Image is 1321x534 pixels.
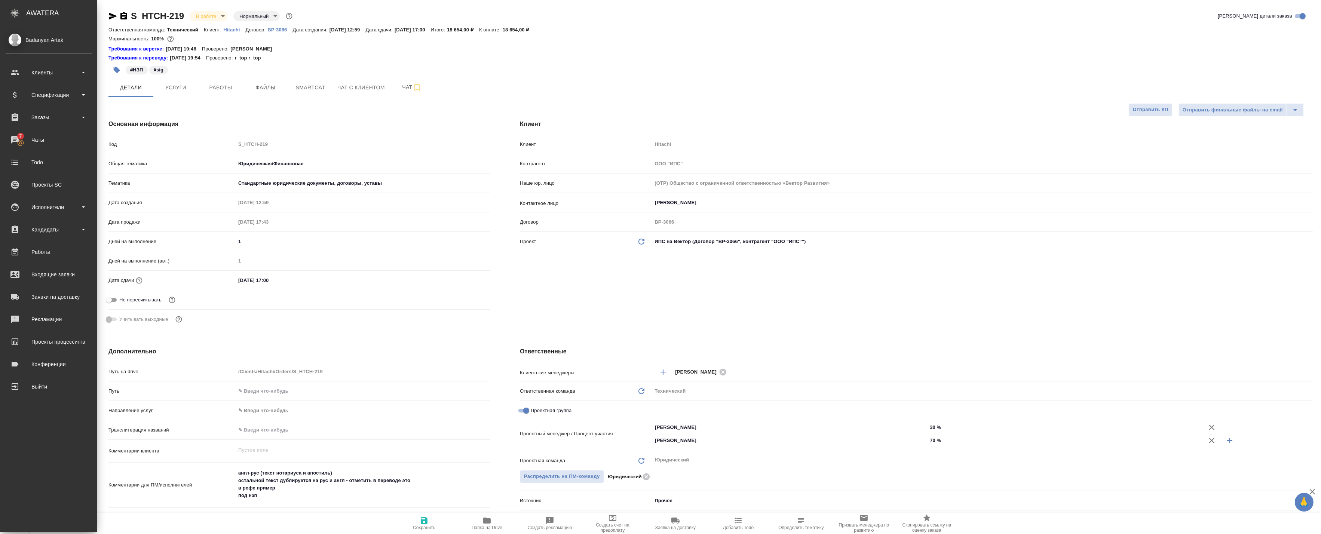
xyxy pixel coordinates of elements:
button: Open [1309,202,1310,203]
button: Open [923,427,925,428]
p: Клиентские менеджеры [520,369,652,377]
input: ✎ Введи что-нибудь [236,386,490,396]
input: Пустое поле [236,197,301,208]
p: Клиент [520,141,652,148]
button: Если добавить услуги и заполнить их объемом, то дата рассчитается автоматически [134,276,144,285]
input: Пустое поле [652,158,1313,169]
span: Распределить на ПМ-команду [524,472,600,481]
div: Кандидаты [6,224,92,235]
textarea: англ-рус (текст нотариуса и апостиль) остальной текст дублируется на рус и англ - отметить в пере... [236,467,490,502]
p: Проектная команда [520,457,565,464]
span: Проектная группа [531,407,571,414]
p: Клиент: [204,27,223,33]
input: ✎ Введи что-нибудь [236,236,490,247]
a: ВР-3066 [267,26,292,33]
div: Юридическая/Финансовая [236,157,490,170]
div: Стандартные юридические документы, договоры, уставы [236,177,490,190]
span: Определить тематику [778,525,824,530]
span: Чат [394,83,430,92]
div: Конференции [6,359,92,370]
p: 18 654,00 ₽ [447,27,479,33]
span: НЗП [125,66,148,73]
div: Исполнители [6,202,92,213]
p: Дата продажи [108,218,236,226]
div: Нажми, чтобы открыть папку с инструкцией [108,45,166,53]
div: Проекты SC [6,179,92,190]
div: В работе [233,11,280,21]
p: [PERSON_NAME] [230,45,278,53]
input: Пустое поле [652,217,1313,227]
span: Услуги [158,83,194,92]
h4: Клиент [520,120,1313,129]
div: Рекламации [6,314,92,325]
div: Проекты процессинга [6,336,92,347]
button: В работе [194,13,218,19]
button: Призвать менеджера по развитию [833,513,895,534]
p: Источник [520,497,652,504]
div: Работы [6,246,92,258]
a: 7Чаты [2,131,95,149]
a: Выйти [2,377,95,396]
input: ✎ Введи что-нибудь [236,424,490,435]
div: ИПС на Вектор (Договор "ВР-3066", контрагент "ООО "ИПС"") [652,235,1313,248]
div: Прочее [652,494,1313,507]
div: В работе [190,11,227,21]
div: Чаты [6,134,92,145]
p: Наше юр. лицо [520,179,652,187]
span: Файлы [248,83,283,92]
p: Тематика [108,179,236,187]
a: Требования к переводу: [108,54,170,62]
input: ✎ Введи что-нибудь [927,435,1202,446]
span: Отправить КП [1133,105,1168,114]
p: #sig [154,66,164,74]
p: Путь [108,387,236,395]
a: Работы [2,243,95,261]
button: 0.00 RUB; [166,34,175,44]
a: Todo [2,153,95,172]
div: Заказы [6,112,92,123]
p: 18 654,00 ₽ [503,27,535,33]
a: Входящие заявки [2,265,95,284]
div: Нажми, чтобы открыть папку с инструкцией [108,54,170,62]
span: Чат с клиентом [337,83,385,92]
p: [DATE] 12:59 [330,27,366,33]
div: split button [1179,103,1304,117]
button: Доп статусы указывают на важность/срочность заказа [284,11,294,21]
button: Заявка на доставку [644,513,707,534]
button: Нормальный [237,13,271,19]
a: Проекты SC [2,175,95,194]
input: ✎ Введи что-нибудь [927,422,1202,433]
span: Учитывать выходные [119,316,168,323]
div: ✎ Введи что-нибудь [236,404,490,417]
p: Дата сдачи [108,277,134,284]
p: Ответственная команда: [108,27,167,33]
button: Open [1309,371,1310,373]
a: Hitachi [223,26,245,33]
span: Призвать менеджера по развитию [837,522,891,533]
p: Маржинальность: [108,36,151,42]
button: Добавить [1221,432,1239,449]
button: Отправить КП [1129,103,1173,116]
button: Скопировать ссылку для ЯМессенджера [108,12,117,21]
p: Контрагент [520,160,652,168]
p: r_top r_top [235,54,266,62]
p: Код [108,141,236,148]
button: Добавить менеджера [654,363,672,381]
div: Badanyan Artak [6,36,92,44]
input: ✎ Введи что-нибудь [236,275,301,286]
svg: Подписаться [413,83,422,92]
p: 100% [151,36,166,42]
span: Отправить финальные файлы на email [1183,106,1283,114]
button: Создать счет на предоплату [581,513,644,534]
span: Создать счет на предоплату [586,522,640,533]
p: Комментарии клиента [108,447,236,455]
div: ✎ Введи что-нибудь [238,407,481,414]
p: Юридический [608,473,642,481]
p: Проверено: [206,54,235,62]
p: Дней на выполнение [108,238,236,245]
button: Распределить на ПМ-команду [520,470,604,483]
h4: Ответственные [520,347,1313,356]
p: Итого: [431,27,447,33]
a: S_HTCH-219 [131,11,184,21]
div: Заявки на доставку [6,291,92,303]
